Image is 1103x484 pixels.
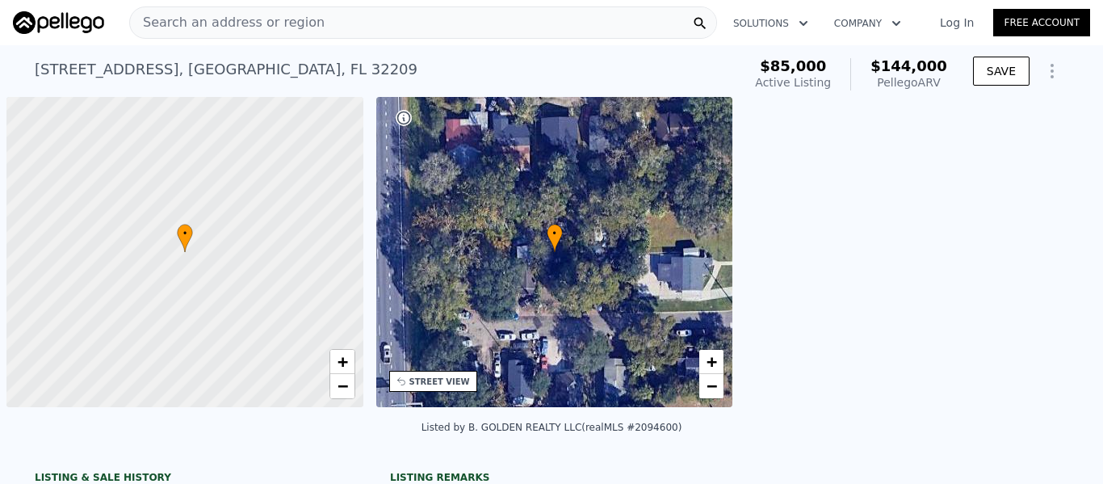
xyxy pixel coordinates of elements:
div: [STREET_ADDRESS] , [GEOGRAPHIC_DATA] , FL 32209 [35,58,417,81]
a: Zoom out [699,374,723,398]
a: Free Account [993,9,1090,36]
button: Show Options [1036,55,1068,87]
span: Active Listing [755,76,831,89]
span: • [177,226,193,241]
img: Pellego [13,11,104,34]
div: Listed by B. GOLDEN REALTY LLC (realMLS #2094600) [421,422,682,433]
button: Solutions [720,9,821,38]
div: • [547,224,563,252]
button: Company [821,9,914,38]
div: Listing remarks [390,471,713,484]
span: $85,000 [760,57,826,74]
span: Search an address or region [130,13,325,32]
a: Zoom out [330,374,354,398]
span: • [547,226,563,241]
button: SAVE [973,57,1030,86]
span: − [337,376,347,396]
a: Zoom in [699,350,723,374]
a: Log In [921,15,993,31]
span: $144,000 [870,57,947,74]
div: • [177,224,193,252]
a: Zoom in [330,350,354,374]
div: STREET VIEW [409,376,470,388]
span: + [337,351,347,372]
div: Pellego ARV [870,74,947,90]
span: − [707,376,717,396]
span: + [707,351,717,372]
